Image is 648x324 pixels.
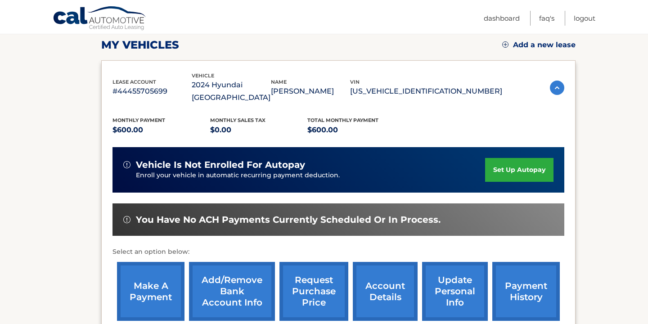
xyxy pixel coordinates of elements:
span: Monthly Payment [112,117,165,123]
p: #44455705699 [112,85,192,98]
a: Cal Automotive [53,6,147,32]
span: vehicle is not enrolled for autopay [136,159,305,171]
a: Logout [574,11,595,26]
span: vin [350,79,360,85]
p: $600.00 [112,124,210,136]
span: vehicle [192,72,214,79]
p: $0.00 [210,124,308,136]
p: [US_VEHICLE_IDENTIFICATION_NUMBER] [350,85,502,98]
a: make a payment [117,262,184,321]
img: add.svg [502,41,508,48]
img: alert-white.svg [123,216,130,223]
span: Monthly sales Tax [210,117,265,123]
a: Add/Remove bank account info [189,262,275,321]
span: name [271,79,287,85]
a: set up autopay [485,158,553,182]
h2: my vehicles [101,38,179,52]
img: accordion-active.svg [550,81,564,95]
p: $600.00 [307,124,405,136]
p: 2024 Hyundai [GEOGRAPHIC_DATA] [192,79,271,104]
a: Add a new lease [502,40,576,49]
p: [PERSON_NAME] [271,85,350,98]
a: request purchase price [279,262,348,321]
p: Enroll your vehicle in automatic recurring payment deduction. [136,171,485,180]
a: payment history [492,262,560,321]
p: Select an option below: [112,247,564,257]
span: Total Monthly Payment [307,117,378,123]
a: Dashboard [484,11,520,26]
a: FAQ's [539,11,554,26]
a: update personal info [422,262,488,321]
span: lease account [112,79,156,85]
span: You have no ACH payments currently scheduled or in process. [136,214,441,225]
a: account details [353,262,418,321]
img: alert-white.svg [123,161,130,168]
